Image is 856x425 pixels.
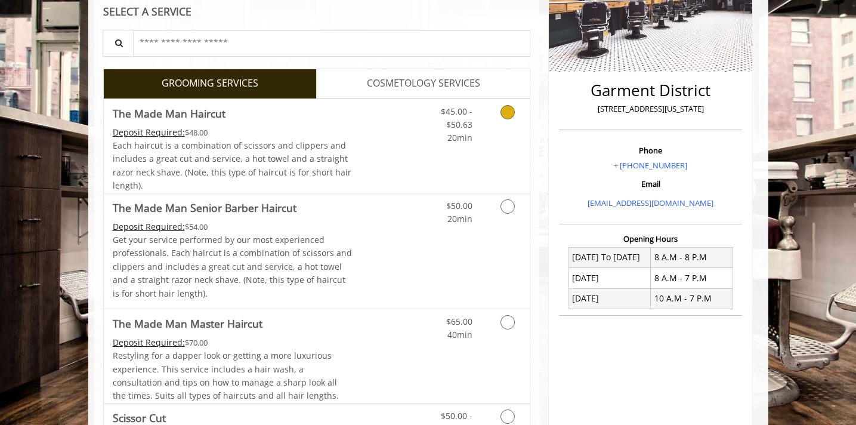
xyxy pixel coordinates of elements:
span: Restyling for a dapper look or getting a more luxurious experience. This service includes a hair ... [113,350,339,401]
span: This service needs some Advance to be paid before we block your appointment [113,337,185,348]
h3: Opening Hours [559,235,742,243]
span: $50.00 [446,200,472,211]
span: 20min [447,132,472,143]
td: 10 A.M - 7 P.M [651,288,733,309]
td: 8 A.M - 7 P.M [651,268,733,288]
p: [STREET_ADDRESS][US_STATE] [562,103,739,115]
h3: Phone [562,146,739,155]
td: [DATE] [568,268,651,288]
a: + [PHONE_NUMBER] [614,160,687,171]
span: $45.00 - $50.63 [441,106,472,130]
div: $48.00 [113,126,353,139]
a: [EMAIL_ADDRESS][DOMAIN_NAME] [588,198,713,208]
span: 40min [447,329,472,340]
span: 20min [447,213,472,224]
span: COSMETOLOGY SERVICES [367,76,480,91]
td: [DATE] [568,288,651,309]
b: The Made Man Haircut [113,105,225,122]
span: $65.00 [446,316,472,327]
span: GROOMING SERVICES [162,76,258,91]
h2: Garment District [562,82,739,99]
h3: Email [562,180,739,188]
b: The Made Man Master Haircut [113,315,262,332]
td: 8 A.M - 8 P.M [651,247,733,267]
td: [DATE] To [DATE] [568,247,651,267]
div: $54.00 [113,220,353,233]
button: Service Search [103,30,134,57]
p: Get your service performed by our most experienced professionals. Each haircut is a combination o... [113,233,353,300]
span: This service needs some Advance to be paid before we block your appointment [113,221,185,232]
span: This service needs some Advance to be paid before we block your appointment [113,127,185,138]
div: SELECT A SERVICE [103,6,531,17]
span: Each haircut is a combination of scissors and clippers and includes a great cut and service, a ho... [113,140,351,191]
div: $70.00 [113,336,353,349]
b: The Made Man Senior Barber Haircut [113,199,296,216]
